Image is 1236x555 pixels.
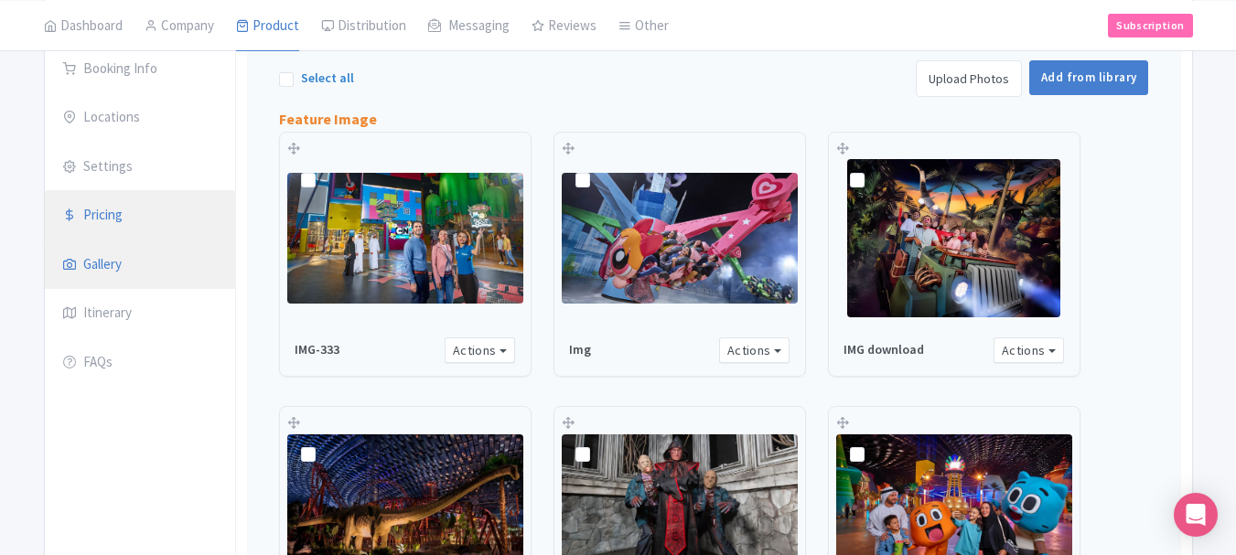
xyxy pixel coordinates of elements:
a: Subscription [1108,13,1192,37]
h5: Feature Image [279,112,377,128]
img: 1280x710px 0.16 MB [287,173,523,304]
div: IMG download [836,340,994,359]
a: Add from library [1029,60,1148,95]
div: Img [562,340,719,359]
div: IMG-333 [287,340,445,359]
div: Open Intercom Messenger [1174,493,1218,537]
label: Select all [301,69,354,88]
a: FAQs [45,337,235,389]
a: Settings [45,142,235,193]
button: Actions [719,337,790,364]
a: Locations [45,92,235,144]
button: Actions [994,337,1065,364]
a: Itinerary [45,288,235,339]
a: Pricing [45,190,235,241]
img: 1280x950px 0.17 MB [847,159,1060,317]
a: Gallery [45,240,235,291]
a: Upload Photos [916,60,1022,97]
img: 1280x710px 0.12 MB [562,173,798,304]
a: Booking Info [45,44,235,95]
button: Actions [445,337,516,364]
